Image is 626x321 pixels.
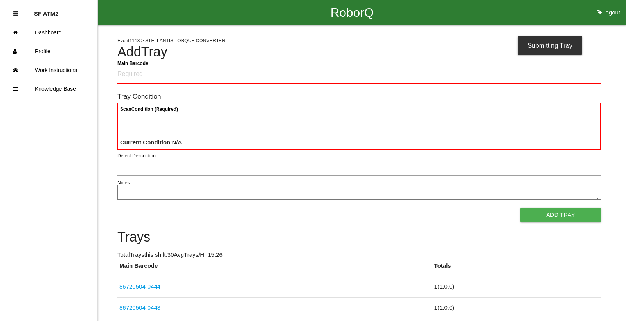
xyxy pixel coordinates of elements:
div: Close [13,4,18,23]
button: Add Tray [520,208,601,222]
p: SF ATM2 [34,4,59,17]
a: Knowledge Base [0,79,97,98]
b: Current Condition [120,139,170,146]
span: : N/A [120,139,182,146]
a: 86720504-0443 [119,304,160,311]
a: Dashboard [0,23,97,42]
th: Totals [432,261,601,276]
span: Event 1118 > STELLANTIS TORQUE CONVERTER [117,38,225,43]
p: Total Trays this shift: 30 Avg Trays /Hr: 15.26 [117,251,601,260]
h4: Add Tray [117,45,601,60]
td: 1 ( 1 , 0 , 0 ) [432,297,601,318]
b: Scan Condition (Required) [120,106,178,112]
div: Submitting Tray [518,36,582,55]
a: 86720504-0444 [119,283,160,290]
h4: Trays [117,230,601,245]
label: Defect Description [117,152,156,159]
h6: Tray Condition [117,93,601,100]
a: Work Instructions [0,61,97,79]
td: 1 ( 1 , 0 , 0 ) [432,276,601,298]
label: Notes [117,179,130,186]
a: Profile [0,42,97,61]
th: Main Barcode [117,261,432,276]
b: Main Barcode [117,60,148,66]
input: Required [117,65,601,84]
